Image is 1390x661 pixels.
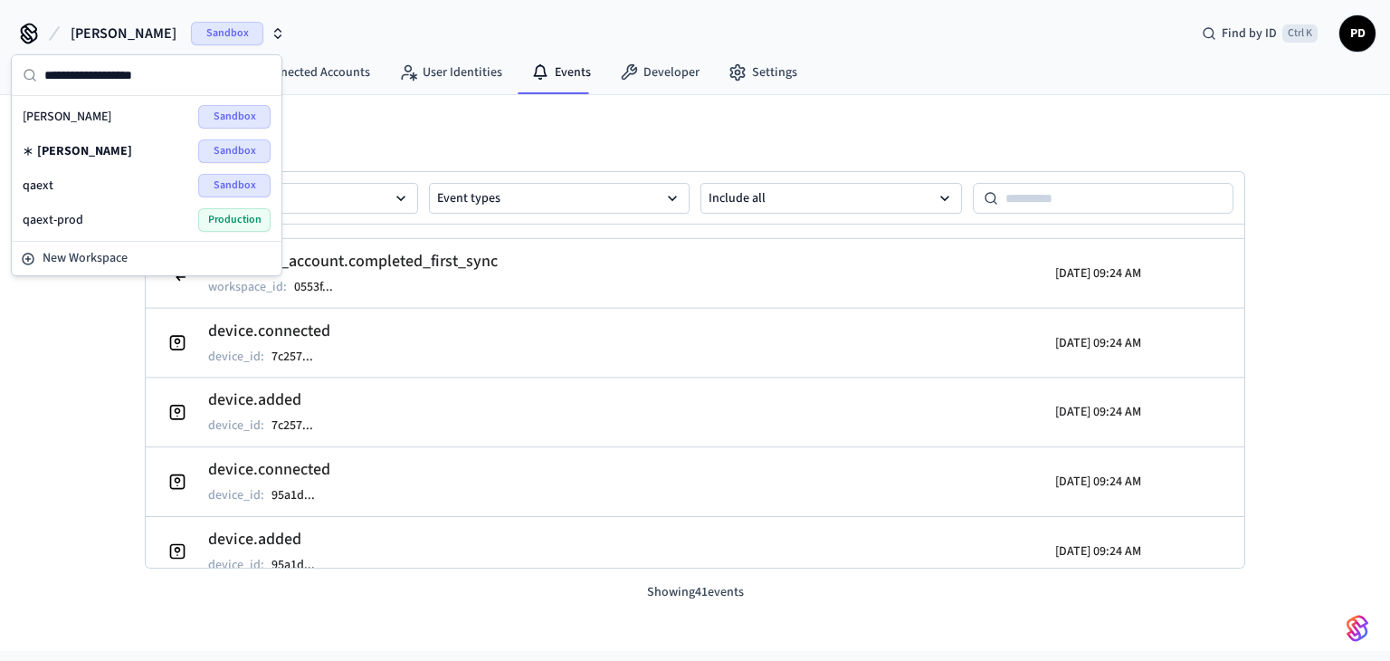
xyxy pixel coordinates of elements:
div: Suggestions [12,96,281,241]
p: [DATE] 09:24 AM [1055,334,1141,352]
button: 95a1d... [268,484,333,506]
p: Showing 41 events [145,583,1245,602]
span: [PERSON_NAME] [37,142,132,160]
button: Event types [429,183,690,214]
span: Sandbox [198,139,271,163]
p: [DATE] 09:24 AM [1055,264,1141,283]
span: New Workspace [43,249,128,268]
p: device_id : [208,417,264,435]
h2: device.added [208,388,331,413]
p: device_id : [208,556,264,574]
h1: Events [145,117,1245,149]
button: New Workspace [14,244,280,273]
div: Find by IDCtrl K [1187,17,1332,50]
button: Include all [700,183,962,214]
h2: device.connected [208,319,331,344]
p: device_id : [208,348,264,366]
p: [DATE] 09:24 AM [1055,403,1141,421]
button: 0553f... [290,276,351,298]
a: Settings [714,56,812,89]
button: 7c257... [268,346,331,368]
span: [PERSON_NAME] [71,23,176,44]
span: [PERSON_NAME] [23,108,111,126]
span: qaext [23,177,53,195]
p: device_id : [208,486,264,504]
span: Find by ID [1222,24,1277,43]
h2: device.connected [208,457,333,483]
button: 7c257... [268,415,331,436]
a: Events [517,56,605,89]
span: Ctrl K [1282,24,1318,43]
button: [DATE] - [DATE] [157,183,418,214]
button: 95a1d... [268,554,333,576]
span: PD [1341,17,1374,50]
a: Connected Accounts [221,56,385,89]
span: Sandbox [198,105,271,129]
a: User Identities [385,56,517,89]
h2: connected_account.completed_first_sync [208,249,498,274]
h2: device.added [208,527,333,552]
span: qaext-prod [23,211,83,229]
span: Sandbox [198,174,271,197]
p: [DATE] 09:24 AM [1055,542,1141,560]
span: Sandbox [191,22,263,45]
button: PD [1339,15,1376,52]
img: SeamLogoGradient.69752ec5.svg [1347,614,1368,643]
a: Developer [605,56,714,89]
span: Production [198,208,271,232]
p: workspace_id : [208,278,287,296]
p: [DATE] 09:24 AM [1055,473,1141,491]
